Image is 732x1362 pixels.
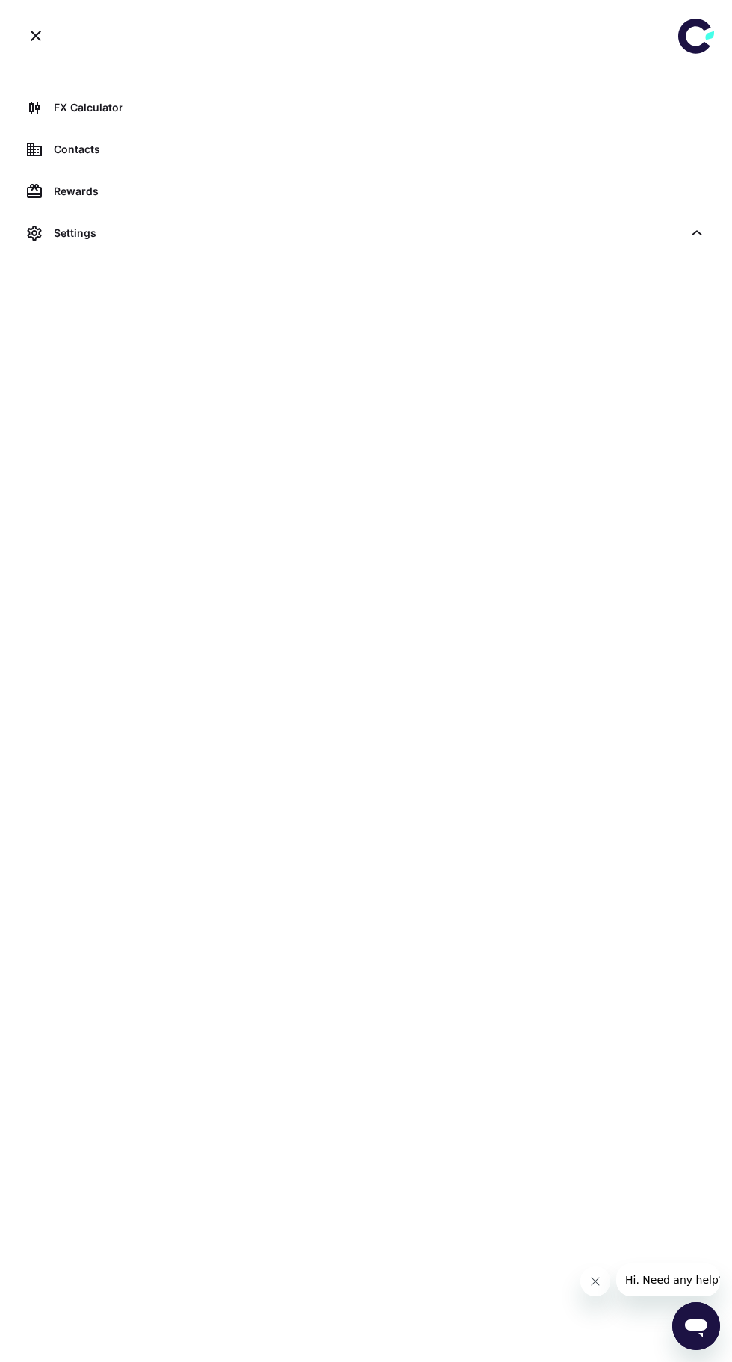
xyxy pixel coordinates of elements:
a: Rewards [18,173,714,209]
span: Hi. Need any help? [9,10,108,22]
iframe: Message from company [616,1263,720,1296]
iframe: Button to launch messaging window [672,1302,720,1350]
div: Rewards [54,183,705,199]
div: Contacts [54,141,705,158]
a: FX Calculator [18,90,714,126]
a: Contacts [18,131,714,167]
iframe: Close message [580,1266,610,1296]
div: FX Calculator [54,99,705,116]
div: Settings [18,215,714,251]
div: Settings [54,225,683,241]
